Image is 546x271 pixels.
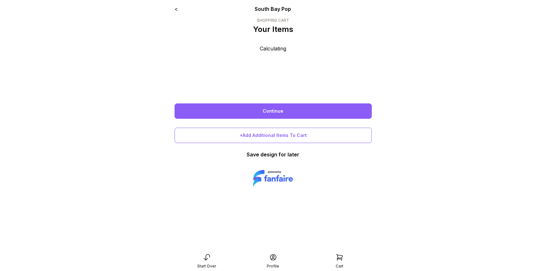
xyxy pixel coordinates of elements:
[175,128,372,143] div: +Add Additional Items To Cart
[253,18,293,23] div: SHOPPING CART
[253,169,293,188] img: logo
[214,5,332,13] div: South Bay Pop
[336,264,343,269] div: Cart
[253,24,293,34] p: Your Items
[175,103,372,119] a: Continue
[267,264,279,269] div: Profile
[175,6,178,12] a: <
[197,264,216,269] div: Start Over
[247,151,299,158] a: Save design for later
[175,45,372,96] div: Calculating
